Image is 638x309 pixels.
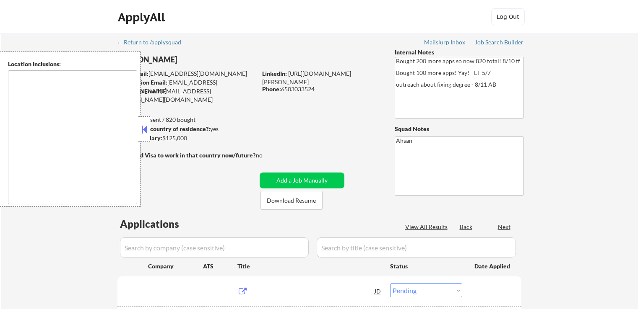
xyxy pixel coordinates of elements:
[474,262,511,270] div: Date Applied
[118,78,257,95] div: [EMAIL_ADDRESS][DOMAIN_NAME]
[317,237,516,257] input: Search by title (case sensitive)
[8,60,137,68] div: Location Inclusions:
[262,70,287,77] strong: LinkedIn:
[118,70,257,78] div: [EMAIL_ADDRESS][DOMAIN_NAME]
[117,39,189,45] div: ← Return to /applysquad
[475,39,524,45] div: Job Search Builder
[424,39,466,47] a: Mailslurp Inbox
[237,262,382,270] div: Title
[260,191,323,210] button: Download Resume
[390,258,462,273] div: Status
[262,85,381,93] div: 6503033524
[262,70,351,85] a: [URL][DOMAIN_NAME][PERSON_NAME]
[117,116,257,124] div: 721 sent / 820 bought
[117,39,189,47] a: ← Return to /applysquad
[395,48,524,57] div: Internal Notes
[460,223,473,231] div: Back
[262,85,281,93] strong: Phone:
[117,125,254,133] div: yes
[374,283,382,299] div: JD
[424,39,466,45] div: Mailslurp Inbox
[405,223,450,231] div: View All Results
[120,219,203,229] div: Applications
[260,173,344,188] button: Add a Job Manually
[117,134,257,142] div: $125,000
[491,8,525,25] button: Log Out
[148,262,203,270] div: Company
[117,87,257,103] div: [EMAIL_ADDRESS][PERSON_NAME][DOMAIN_NAME]
[203,262,237,270] div: ATS
[120,237,309,257] input: Search by company (case sensitive)
[118,10,167,24] div: ApplyAll
[498,223,511,231] div: Next
[395,125,524,133] div: Squad Notes
[117,54,290,65] div: [PERSON_NAME]
[117,125,210,132] strong: Can work in country of residence?:
[256,151,280,160] div: no
[117,152,257,159] strong: Will need Visa to work in that country now/future?:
